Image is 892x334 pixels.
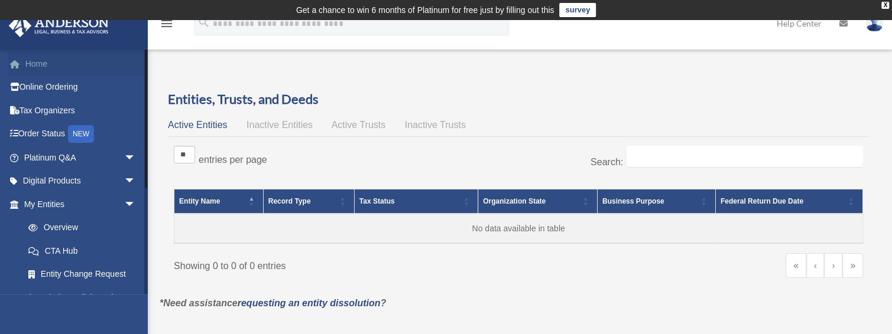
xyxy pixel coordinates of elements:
[174,253,510,274] div: Showing 0 to 0 of 0 entries
[263,189,354,214] th: Record Type: Activate to sort
[160,17,174,31] i: menu
[602,197,664,205] span: Business Purpose
[174,214,863,243] td: No data available in table
[17,216,142,240] a: Overview
[8,76,154,99] a: Online Ordering
[17,263,148,286] a: Entity Change Request
[17,286,148,309] a: Binder Walkthrough
[865,15,883,32] img: User Pic
[124,169,148,194] span: arrow_drop_down
[238,298,381,308] a: requesting an entity dissolution
[17,239,148,263] a: CTA Hub
[405,120,466,130] span: Inactive Trusts
[597,189,715,214] th: Business Purpose: Activate to sort
[199,155,267,165] label: entries per page
[591,157,623,167] label: Search:
[246,120,313,130] span: Inactive Entities
[354,189,478,214] th: Tax Status: Activate to sort
[8,146,154,169] a: Platinum Q&Aarrow_drop_down
[197,16,210,29] i: search
[559,3,596,17] a: survey
[68,125,94,143] div: NEW
[881,2,889,9] div: close
[332,120,386,130] span: Active Trusts
[8,122,154,146] a: Order StatusNEW
[168,120,227,130] span: Active Entities
[168,90,869,109] h3: Entities, Trusts, and Deeds
[8,52,154,76] a: Home
[359,197,395,205] span: Tax Status
[124,146,148,170] span: arrow_drop_down
[124,192,148,217] span: arrow_drop_down
[721,197,803,205] span: Federal Return Due Date
[715,189,862,214] th: Federal Return Due Date: Activate to sort
[174,189,264,214] th: Entity Name: Activate to invert sorting
[806,253,825,278] a: Previous
[483,197,546,205] span: Organization State
[268,197,311,205] span: Record Type
[5,14,112,37] img: Anderson Advisors Platinum Portal
[786,253,806,278] a: First
[296,3,554,17] div: Get a chance to win 6 months of Platinum for free just by filling out this
[8,192,148,216] a: My Entitiesarrow_drop_down
[824,253,842,278] a: Next
[160,21,174,31] a: menu
[8,169,154,193] a: Digital Productsarrow_drop_down
[179,197,220,205] span: Entity Name
[8,99,154,122] a: Tax Organizers
[160,298,386,308] em: *Need assistance ?
[478,189,598,214] th: Organization State: Activate to sort
[842,253,863,278] a: Last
